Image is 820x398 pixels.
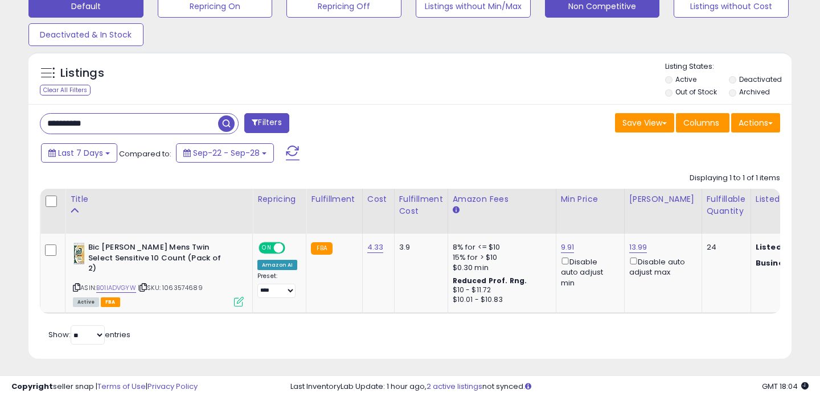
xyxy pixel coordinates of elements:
button: Actions [731,113,780,132]
b: Bic [PERSON_NAME] Mens Twin Select Sensitive 10 Count (Pack of 2) [88,242,227,277]
a: 4.33 [367,242,384,253]
div: Disable auto adjust min [561,255,616,288]
b: Listed Price: [756,242,807,252]
div: Repricing [257,193,301,205]
div: $0.30 min [453,263,547,273]
span: Show: entries [48,329,130,340]
img: 41crovX2I4L._SL40_.jpg [73,242,85,265]
a: Terms of Use [97,381,146,392]
a: 9.91 [561,242,575,253]
span: ON [260,243,274,253]
span: Last 7 Days [58,147,103,159]
div: Preset: [257,272,297,298]
div: 24 [707,242,742,252]
p: Listing States: [665,61,792,72]
span: Columns [683,117,719,128]
strong: Copyright [11,381,53,392]
div: 3.9 [399,242,439,252]
span: | SKU: 1063574689 [138,283,203,292]
a: Privacy Policy [147,381,198,392]
div: Fulfillment [311,193,357,205]
label: Archived [739,87,770,97]
button: Filters [244,113,289,133]
div: $10 - $11.72 [453,285,547,295]
a: 2 active listings [427,381,482,392]
label: Deactivated [739,74,782,84]
b: Reduced Prof. Rng. [453,276,527,285]
div: Fulfillable Quantity [707,193,746,217]
div: Min Price [561,193,620,205]
h5: Listings [60,65,104,81]
div: Last InventoryLab Update: 1 hour ago, not synced. [290,382,809,392]
div: Title [70,193,248,205]
small: FBA [311,242,332,255]
b: Business Price: [756,258,818,268]
div: 15% for > $10 [453,252,547,263]
button: Deactivated & In Stock [28,23,143,46]
div: Disable auto adjust max [629,255,693,277]
button: Last 7 Days [41,143,117,163]
a: 13.99 [629,242,647,253]
button: Save View [615,113,674,132]
div: Fulfillment Cost [399,193,443,217]
div: seller snap | | [11,382,198,392]
div: [PERSON_NAME] [629,193,697,205]
span: All listings currently available for purchase on Amazon [73,297,99,307]
a: B01IADVGYW [96,283,136,293]
button: Sep-22 - Sep-28 [176,143,274,163]
span: 2025-10-6 18:04 GMT [762,381,809,392]
small: Amazon Fees. [453,205,460,215]
div: Displaying 1 to 1 of 1 items [690,173,780,184]
label: Out of Stock [675,87,717,97]
div: ASIN: [73,242,244,305]
div: Clear All Filters [40,85,91,96]
span: Compared to: [119,148,171,159]
span: OFF [284,243,302,253]
span: FBA [101,297,120,307]
div: Amazon Fees [453,193,551,205]
div: Amazon AI [257,260,297,270]
div: $10.01 - $10.83 [453,295,547,305]
div: Cost [367,193,389,205]
div: 8% for <= $10 [453,242,547,252]
button: Columns [676,113,729,132]
span: Sep-22 - Sep-28 [193,147,260,159]
label: Active [675,74,696,84]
